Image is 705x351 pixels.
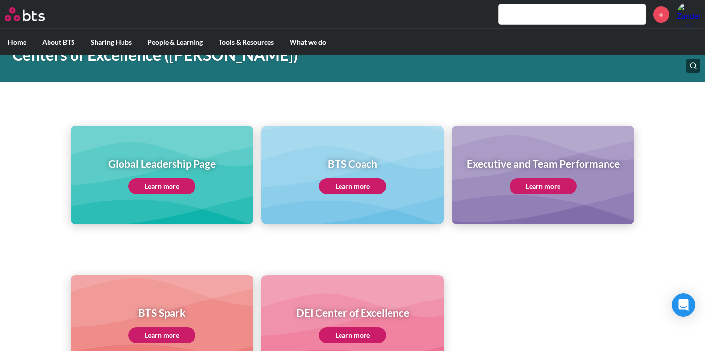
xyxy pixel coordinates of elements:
[128,327,195,343] a: Learn more
[83,29,140,55] label: Sharing Hubs
[5,7,63,21] a: Go home
[282,29,334,55] label: What we do
[467,156,620,171] h1: Executive and Team Performance
[672,293,695,317] div: Open Intercom Messenger
[108,156,216,171] h1: Global Leadership Page
[319,327,386,343] a: Learn more
[319,156,386,171] h1: BTS Coach
[128,178,195,194] a: Learn more
[140,29,211,55] label: People & Learning
[5,7,45,21] img: BTS Logo
[653,6,669,23] a: +
[677,2,700,26] a: Profile
[319,178,386,194] a: Learn more
[211,29,282,55] label: Tools & Resources
[677,2,700,26] img: Zander Ross
[12,44,488,66] h1: Centers of Excellence ([PERSON_NAME])
[510,178,577,194] a: Learn more
[34,29,83,55] label: About BTS
[296,305,409,320] h1: DEI Center of Excellence
[128,305,195,320] h1: BTS Spark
